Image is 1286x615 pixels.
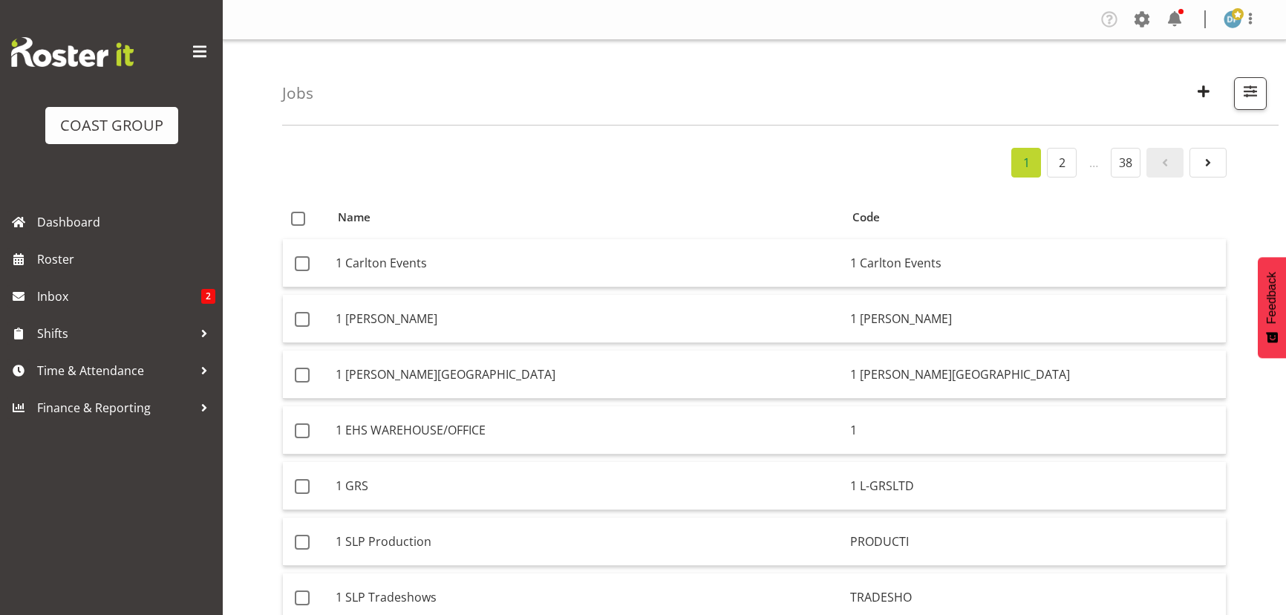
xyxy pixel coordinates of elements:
td: 1 L-GRSLTD [844,462,1226,510]
span: Roster [37,248,215,270]
td: 1 Carlton Events [330,239,844,287]
td: 1 [PERSON_NAME] [330,295,844,343]
span: Shifts [37,322,193,345]
td: 1 [844,406,1226,455]
td: 1 [PERSON_NAME][GEOGRAPHIC_DATA] [330,351,844,399]
span: Dashboard [37,211,215,233]
a: 38 [1111,148,1140,178]
span: Inbox [37,285,201,307]
span: Finance & Reporting [37,397,193,419]
span: Code [852,209,880,226]
td: 1 EHS WAREHOUSE/OFFICE [330,406,844,455]
button: Create New Job [1188,77,1219,110]
span: Name [338,209,371,226]
td: 1 SLP Production [330,518,844,566]
td: 1 GRS [330,462,844,510]
td: 1 [PERSON_NAME][GEOGRAPHIC_DATA] [844,351,1226,399]
span: 2 [201,289,215,304]
span: Time & Attendance [37,359,193,382]
img: Rosterit website logo [11,37,134,67]
td: 1 [PERSON_NAME] [844,295,1226,343]
a: 2 [1047,148,1077,178]
span: Feedback [1265,272,1279,324]
td: 1 Carlton Events [844,239,1226,287]
button: Filter Jobs [1234,77,1267,110]
button: Feedback - Show survey [1258,257,1286,358]
td: PRODUCTI [844,518,1226,566]
img: david-forte1134.jpg [1224,10,1241,28]
div: COAST GROUP [60,114,163,137]
h4: Jobs [282,85,313,102]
